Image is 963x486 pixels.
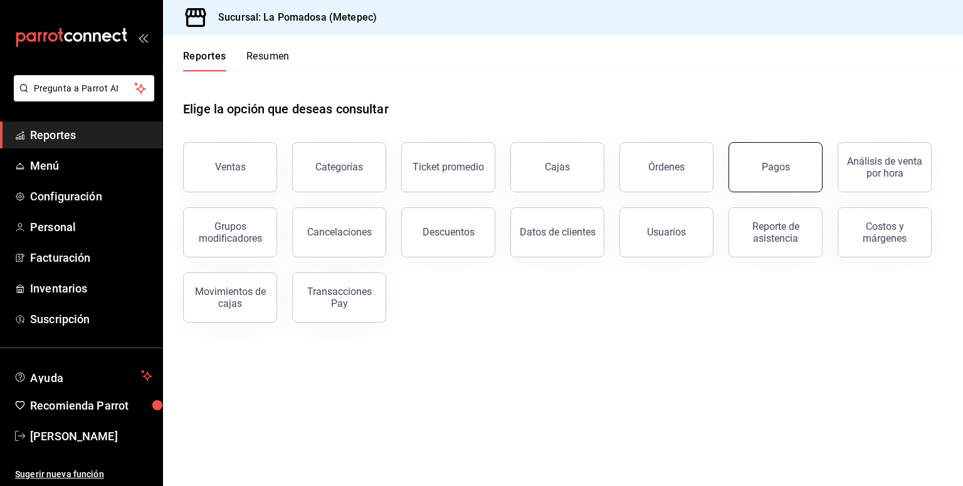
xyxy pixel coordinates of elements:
button: Ventas [183,142,277,192]
button: open_drawer_menu [138,33,148,43]
div: navigation tabs [183,50,290,71]
button: Cancelaciones [292,207,386,257]
div: Cajas [545,160,571,175]
button: Pregunta a Parrot AI [14,75,154,101]
div: Cancelaciones [307,226,372,238]
div: Datos de clientes [520,226,596,238]
button: Ticket promedio [401,142,495,192]
span: Inventarios [30,280,152,297]
span: [PERSON_NAME] [30,428,152,445]
span: Menú [30,157,152,174]
h3: Sucursal: La Pomadosa (Metepec) [208,10,377,25]
button: Reporte de asistencia [729,207,823,257]
button: Grupos modificadores [183,207,277,257]
div: Costos y márgenes [846,220,924,244]
div: Descuentos [423,226,475,238]
button: Costos y márgenes [838,207,932,257]
span: Reportes [30,127,152,143]
div: Análisis de venta por hora [846,155,924,179]
span: Pregunta a Parrot AI [34,82,135,95]
span: Configuración [30,188,152,205]
div: Ventas [215,161,246,173]
button: Usuarios [619,207,713,257]
span: Sugerir nueva función [15,468,152,481]
div: Ticket promedio [413,161,484,173]
button: Descuentos [401,207,495,257]
div: Reporte de asistencia [737,220,814,244]
button: Movimientos de cajas [183,272,277,323]
button: Órdenes [619,142,713,192]
span: Personal [30,219,152,235]
button: Pagos [729,142,823,192]
button: Datos de clientes [510,207,604,257]
button: Análisis de venta por hora [838,142,932,192]
a: Pregunta a Parrot AI [9,91,154,104]
span: Recomienda Parrot [30,397,152,414]
button: Reportes [183,50,226,71]
div: Grupos modificadores [191,220,269,244]
h1: Elige la opción que deseas consultar [183,100,389,118]
div: Movimientos de cajas [191,286,269,309]
button: Resumen [246,50,290,71]
div: Categorías [315,161,363,173]
button: Transacciones Pay [292,272,386,323]
div: Usuarios [647,226,686,238]
a: Cajas [510,142,604,192]
button: Categorías [292,142,386,192]
span: Suscripción [30,311,152,328]
div: Pagos [762,161,790,173]
div: Órdenes [648,161,685,173]
span: Facturación [30,249,152,266]
span: Ayuda [30,368,136,383]
div: Transacciones Pay [300,286,378,309]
